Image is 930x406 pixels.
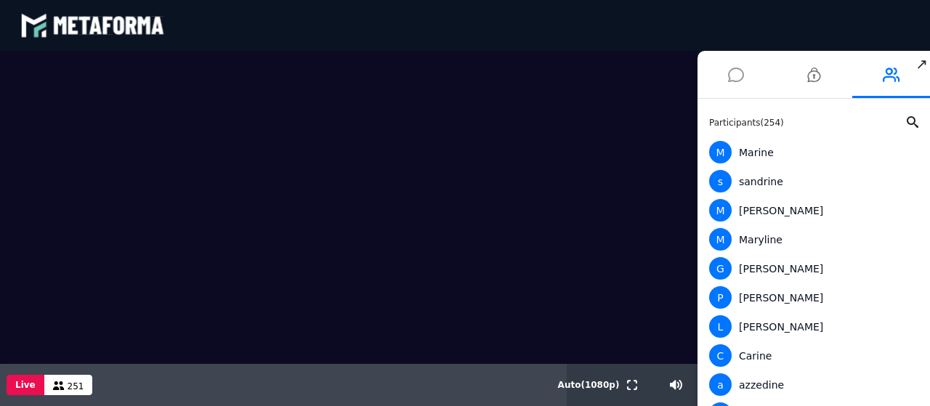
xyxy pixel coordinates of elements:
[555,364,623,406] button: Auto(1080p)
[709,118,784,128] span: Participants ( 254 )
[7,375,44,395] button: Live
[709,141,913,163] div: Marine
[709,199,732,222] span: M
[68,381,84,391] span: 251
[709,199,913,222] div: [PERSON_NAME]
[709,315,913,338] div: [PERSON_NAME]
[558,380,620,390] span: Auto ( 1080 p)
[709,170,913,192] div: sandrine
[709,315,732,338] span: L
[709,170,732,192] span: s
[709,228,732,251] span: M
[709,228,913,251] div: Maryline
[709,286,732,309] span: P
[709,257,732,280] span: G
[709,257,913,280] div: [PERSON_NAME]
[709,141,732,163] span: M
[709,344,913,367] div: Carine
[913,51,930,77] span: ↗
[709,373,913,396] div: azzedine
[709,344,732,367] span: C
[709,286,913,309] div: [PERSON_NAME]
[709,373,732,396] span: a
